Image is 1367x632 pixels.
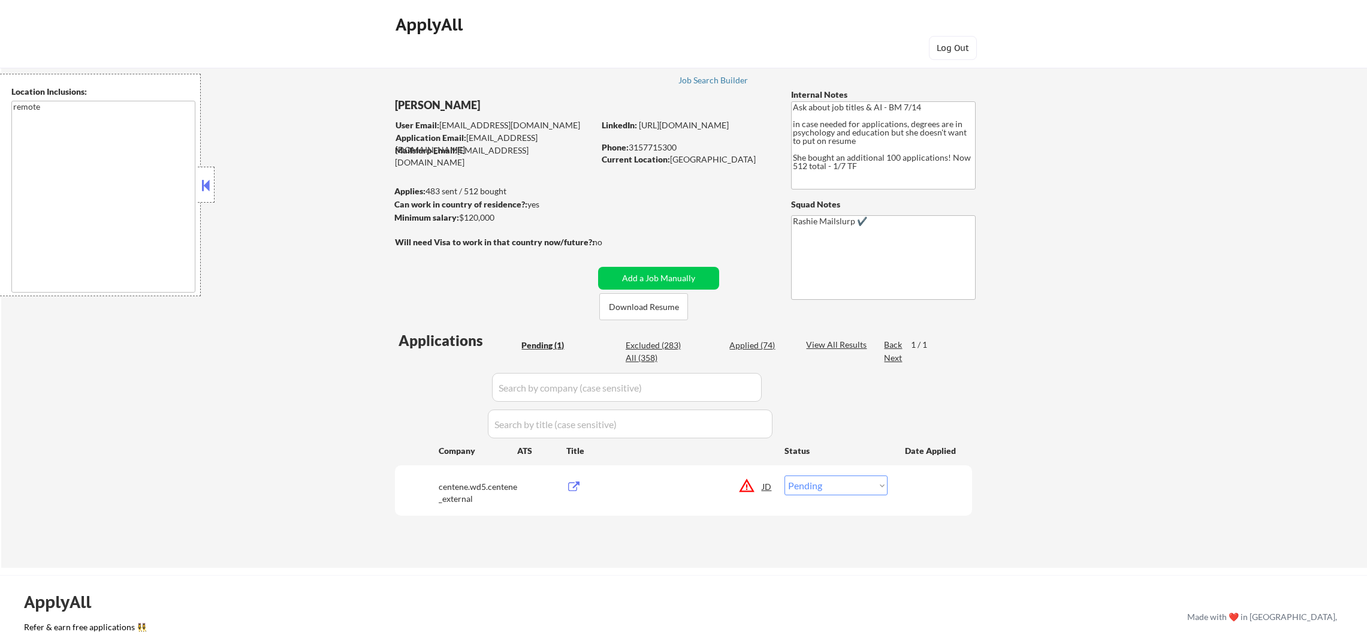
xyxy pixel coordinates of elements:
[729,339,789,351] div: Applied (74)
[599,293,688,320] button: Download Resume
[396,132,594,155] div: [EMAIL_ADDRESS][DOMAIN_NAME]
[394,199,527,209] strong: Can work in country of residence?:
[791,89,976,101] div: Internal Notes
[738,477,755,494] button: warning_amber
[678,76,749,88] a: Job Search Builder
[761,475,773,497] div: JD
[678,76,749,85] div: Job Search Builder
[602,154,771,165] div: [GEOGRAPHIC_DATA]
[439,445,517,457] div: Company
[11,86,196,98] div: Location Inclusions:
[492,373,762,402] input: Search by company (case sensitive)
[791,198,976,210] div: Squad Notes
[806,339,870,351] div: View All Results
[517,445,566,457] div: ATS
[395,145,594,168] div: [EMAIL_ADDRESS][DOMAIN_NAME]
[884,352,903,364] div: Next
[626,339,686,351] div: Excluded (283)
[394,198,590,210] div: yes
[395,237,595,247] strong: Will need Visa to work in that country now/future?:
[602,154,670,164] strong: Current Location:
[593,236,627,248] div: no
[911,339,939,351] div: 1 / 1
[566,445,773,457] div: Title
[399,333,517,348] div: Applications
[602,120,637,130] strong: LinkedIn:
[394,212,594,224] div: $120,000
[905,445,958,457] div: Date Applied
[396,120,439,130] strong: User Email:
[521,339,581,351] div: Pending (1)
[395,98,641,113] div: [PERSON_NAME]
[24,592,105,612] div: ApplyAll
[884,339,903,351] div: Back
[639,120,729,130] a: [URL][DOMAIN_NAME]
[626,352,686,364] div: All (358)
[394,185,594,197] div: 483 sent / 512 bought
[394,186,426,196] strong: Applies:
[488,410,772,438] input: Search by title (case sensitive)
[396,133,466,143] strong: Application Email:
[396,119,594,131] div: [EMAIL_ADDRESS][DOMAIN_NAME]
[395,145,457,155] strong: Mailslurp Email:
[439,481,517,504] div: centene.wd5.centene_external
[929,36,977,60] button: Log Out
[602,142,629,152] strong: Phone:
[784,440,888,461] div: Status
[602,142,771,154] div: 3157715300
[394,212,459,222] strong: Minimum salary:
[598,267,719,290] button: Add a Job Manually
[396,14,466,35] div: ApplyAll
